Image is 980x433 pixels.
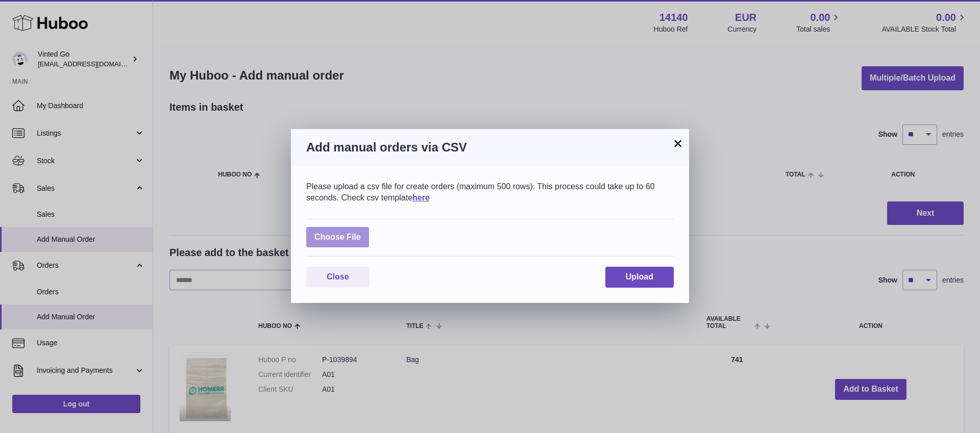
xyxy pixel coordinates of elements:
[412,193,430,202] a: here
[605,267,674,288] button: Upload
[306,267,370,288] button: Close
[327,272,349,281] span: Close
[306,181,674,203] div: Please upload a csv file for create orders (maximum 500 rows). This process could take up to 60 s...
[306,139,674,156] h3: Add manual orders via CSV
[672,137,684,149] button: ×
[306,227,369,248] span: Choose File
[626,272,653,281] span: Upload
